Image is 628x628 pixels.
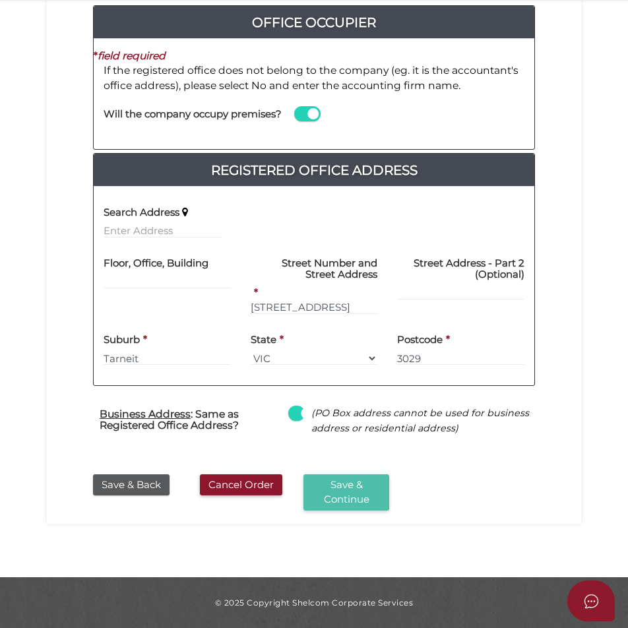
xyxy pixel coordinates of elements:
[251,300,378,315] input: Enter Address
[104,334,140,346] h4: Suburb
[100,408,278,431] h4: : Same as Registered Office Address?
[94,12,534,33] h4: Office Occupier
[57,597,571,608] div: © 2025 Copyright Shelcom Corporate Services
[251,334,276,346] h4: State
[303,474,389,511] button: Save & Continue
[104,258,208,269] h4: Floor, Office, Building
[397,351,524,365] input: Postcode must be exactly 4 digits
[397,334,443,346] h4: Postcode
[104,207,179,218] h4: Search Address
[251,258,378,280] h4: Street Number and Street Address
[182,207,188,218] i: Keep typing in your address(including suburb) until it appears
[94,160,534,181] a: Registered Office Address
[104,224,222,238] input: Enter Address
[104,63,524,93] p: If the registered office does not belong to the company (eg. it is the accountant's office addres...
[311,407,529,433] i: (PO Box address cannot be used for business address or residential address)
[567,581,615,621] button: Open asap
[397,258,524,280] h4: Street Address - Part 2 (Optional)
[200,474,282,496] button: Cancel Order
[93,474,170,496] button: Save & Back
[104,109,282,120] h4: Will the company occupy premises?
[100,408,191,420] u: Business Address
[98,49,166,62] i: field required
